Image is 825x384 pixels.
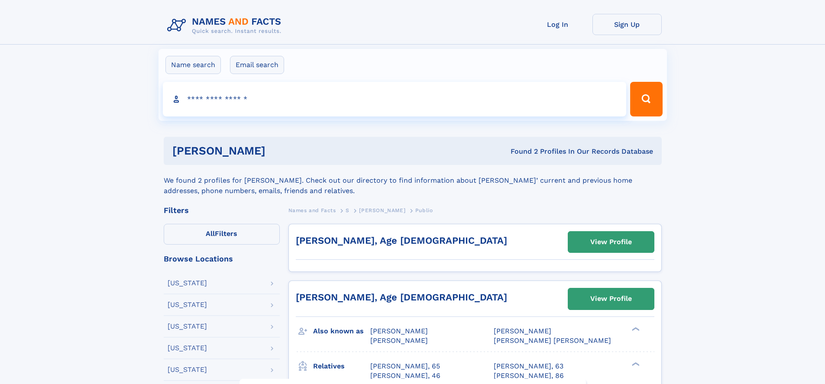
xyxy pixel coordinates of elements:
div: ❯ [630,361,640,367]
div: [US_STATE] [168,345,207,352]
span: [PERSON_NAME] [PERSON_NAME] [494,336,611,345]
img: Logo Names and Facts [164,14,288,37]
h3: Relatives [313,359,370,374]
div: [US_STATE] [168,280,207,287]
a: Sign Up [592,14,662,35]
span: Publio [415,207,433,213]
label: Name search [165,56,221,74]
a: [PERSON_NAME], Age [DEMOGRAPHIC_DATA] [296,292,507,303]
span: S [346,207,349,213]
div: ❯ [630,326,640,332]
span: [PERSON_NAME] [359,207,405,213]
h1: [PERSON_NAME] [172,145,388,156]
a: Log In [523,14,592,35]
a: [PERSON_NAME], 63 [494,361,563,371]
span: [PERSON_NAME] [494,327,551,335]
a: [PERSON_NAME], Age [DEMOGRAPHIC_DATA] [296,235,507,246]
div: We found 2 profiles for [PERSON_NAME]. Check out our directory to find information about [PERSON_... [164,165,662,196]
a: [PERSON_NAME] [359,205,405,216]
div: [US_STATE] [168,323,207,330]
div: View Profile [590,232,632,252]
a: S [346,205,349,216]
button: Search Button [630,82,662,116]
a: View Profile [568,232,654,252]
div: View Profile [590,289,632,309]
div: Filters [164,207,280,214]
input: search input [163,82,627,116]
a: [PERSON_NAME], 86 [494,371,564,381]
a: [PERSON_NAME], 65 [370,361,440,371]
span: [PERSON_NAME] [370,327,428,335]
div: Browse Locations [164,255,280,263]
div: Found 2 Profiles In Our Records Database [388,147,653,156]
a: View Profile [568,288,654,309]
label: Email search [230,56,284,74]
a: Names and Facts [288,205,336,216]
label: Filters [164,224,280,245]
div: [US_STATE] [168,301,207,308]
span: [PERSON_NAME] [370,336,428,345]
div: [US_STATE] [168,366,207,373]
a: [PERSON_NAME], 46 [370,371,440,381]
h3: Also known as [313,324,370,339]
span: All [206,229,215,238]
